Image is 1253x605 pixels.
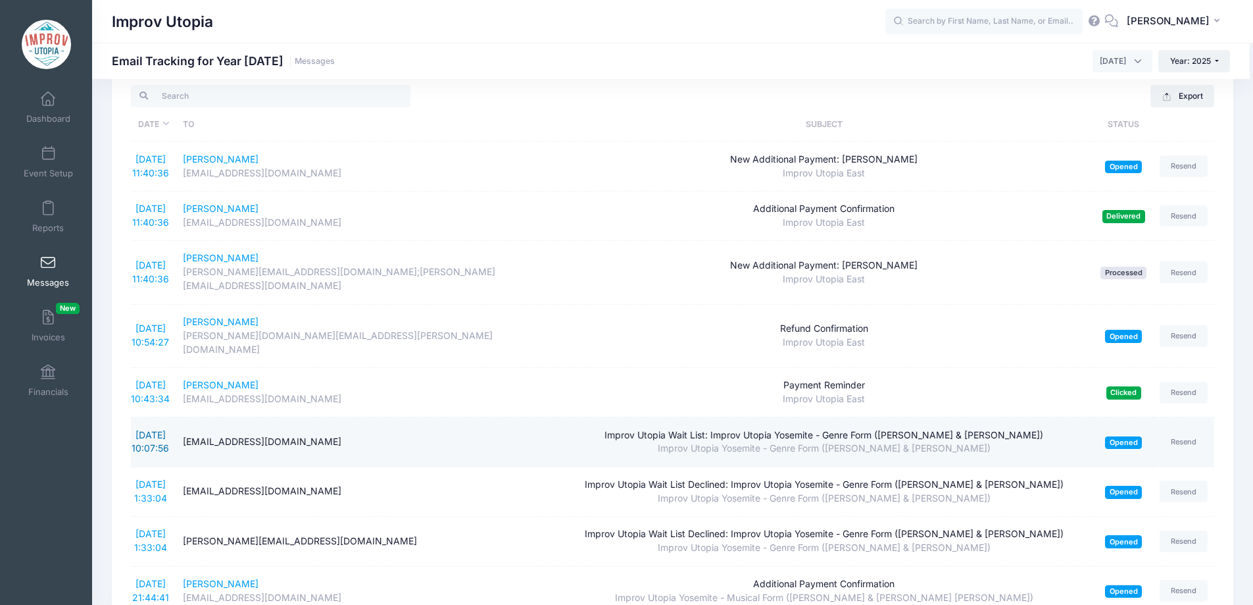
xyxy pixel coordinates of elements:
[1160,261,1208,283] a: Resend
[17,139,80,185] a: Event Setup
[560,541,1087,555] div: Improv Utopia Yosemite - Genre Form ([PERSON_NAME] & [PERSON_NAME])
[183,379,548,392] div: [PERSON_NAME]
[560,153,1087,167] div: New Additional Payment: [PERSON_NAME]
[1160,325,1208,347] a: Resend
[560,379,1087,392] div: Payment Reminder
[560,429,1087,442] div: Improv Utopia Wait List: Improv Utopia Yosemite - Genre Form ([PERSON_NAME] & [PERSON_NAME])
[132,578,169,603] a: [DATE] 21:44:41
[134,528,167,553] a: [DATE] 1:33:04
[1160,481,1208,502] a: Resend
[1105,535,1142,548] span: Opened
[56,303,80,314] span: New
[183,315,548,357] a: [PERSON_NAME][PERSON_NAME][DOMAIN_NAME][EMAIL_ADDRESS][PERSON_NAME][DOMAIN_NAME]
[1102,210,1145,223] span: Delivered
[1160,531,1208,552] a: Resend
[1127,14,1210,28] span: [PERSON_NAME]
[1170,56,1211,66] span: Year: 2025
[134,479,167,504] a: [DATE] 1:33:04
[1160,382,1208,404] a: Resend
[1106,386,1141,399] span: Clicked
[132,203,169,228] a: [DATE] 11:40:36
[17,303,80,349] a: InvoicesNew
[32,223,64,234] span: Reports
[132,429,169,454] a: [DATE] 10:07:56
[17,357,80,404] a: Financials
[183,315,548,329] div: [PERSON_NAME]
[17,194,80,240] a: Reports
[183,392,548,406] div: [EMAIL_ADDRESS][DOMAIN_NAME]
[183,153,548,167] div: [PERSON_NAME]
[183,153,548,180] a: [PERSON_NAME][EMAIL_ADDRESS][DOMAIN_NAME]
[131,85,410,107] input: Search
[1093,50,1152,72] span: August 2025
[295,57,335,66] a: Messages
[560,591,1087,605] div: Improv Utopia Yosemite - Musical Form ([PERSON_NAME] & [PERSON_NAME] [PERSON_NAME])
[885,9,1083,35] input: Search by First Name, Last Name, or Email...
[1105,585,1142,598] span: Opened
[560,527,1087,541] div: Improv Utopia Wait List Declined: Improv Utopia Yosemite - Genre Form ([PERSON_NAME] & [PERSON_NA...
[132,259,169,284] a: [DATE] 11:40:36
[183,577,548,591] div: [PERSON_NAME]
[132,153,169,178] a: [DATE] 11:40:36
[560,577,1087,591] div: Additional Payment Confirmation
[1153,107,1214,142] th: : activate to sort column ascending
[1105,486,1142,498] span: Opened
[183,167,548,180] div: [EMAIL_ADDRESS][DOMAIN_NAME]
[183,251,548,293] a: [PERSON_NAME][PERSON_NAME][EMAIL_ADDRESS][DOMAIN_NAME];[PERSON_NAME][EMAIL_ADDRESS][DOMAIN_NAME]
[112,54,335,68] h1: Email Tracking for Year [DATE]
[560,167,1087,180] div: Improv Utopia East
[183,265,548,293] div: [PERSON_NAME][EMAIL_ADDRESS][DOMAIN_NAME];[PERSON_NAME][EMAIL_ADDRESS][DOMAIN_NAME]
[560,442,1087,456] div: Improv Utopia Yosemite - Genre Form ([PERSON_NAME] & [PERSON_NAME])
[131,379,170,404] a: [DATE] 10:43:34
[560,492,1087,506] div: Improv Utopia Yosemite - Genre Form ([PERSON_NAME] & [PERSON_NAME])
[183,329,548,357] div: [PERSON_NAME][DOMAIN_NAME][EMAIL_ADDRESS][PERSON_NAME][DOMAIN_NAME]
[183,202,548,216] div: [PERSON_NAME]
[1105,330,1142,342] span: Opened
[560,478,1087,492] div: Improv Utopia Wait List Declined: Improv Utopia Yosemite - Genre Form ([PERSON_NAME] & [PERSON_NA...
[560,322,1087,336] div: Refund Confirmation
[183,485,548,498] div: [EMAIL_ADDRESS][DOMAIN_NAME]
[17,248,80,294] a: Messages
[560,202,1087,216] div: Additional Payment Confirmation
[183,591,548,605] div: [EMAIL_ADDRESS][DOMAIN_NAME]
[183,251,548,265] div: [PERSON_NAME]
[1100,267,1146,279] span: Processed
[27,277,69,288] span: Messages
[26,113,70,124] span: Dashboard
[22,20,71,69] img: Improv Utopia
[1105,161,1142,173] span: Opened
[183,202,548,230] a: [PERSON_NAME][EMAIL_ADDRESS][DOMAIN_NAME]
[112,7,213,37] h1: Improv Utopia
[1150,85,1214,107] button: Export
[560,216,1087,230] div: Improv Utopia East
[1094,107,1153,142] th: Status: activate to sort column ascending
[1100,55,1126,67] span: August 2025
[554,107,1094,142] th: Subject: activate to sort column ascending
[183,535,548,548] div: [PERSON_NAME][EMAIL_ADDRESS][DOMAIN_NAME]
[1158,50,1230,72] button: Year: 2025
[176,107,554,142] th: To: activate to sort column ascending
[183,379,548,406] a: [PERSON_NAME][EMAIL_ADDRESS][DOMAIN_NAME]
[132,323,169,348] a: [DATE] 10:54:27
[560,259,1087,273] div: New Additional Payment: [PERSON_NAME]
[560,273,1087,286] div: Improv Utopia East
[17,84,80,130] a: Dashboard
[560,392,1087,406] div: Improv Utopia East
[1160,431,1208,453] a: Resend
[1160,205,1208,227] a: Resend
[1118,7,1233,37] button: [PERSON_NAME]
[1105,436,1142,449] span: Opened
[183,435,548,449] div: [EMAIL_ADDRESS][DOMAIN_NAME]
[24,168,73,179] span: Event Setup
[1160,155,1208,177] a: Resend
[131,107,176,142] th: Date: activate to sort column ascending
[28,386,68,398] span: Financials
[1160,580,1208,602] a: Resend
[183,577,548,605] a: [PERSON_NAME][EMAIL_ADDRESS][DOMAIN_NAME]
[183,216,548,230] div: [EMAIL_ADDRESS][DOMAIN_NAME]
[32,332,65,343] span: Invoices
[560,336,1087,350] div: Improv Utopia East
